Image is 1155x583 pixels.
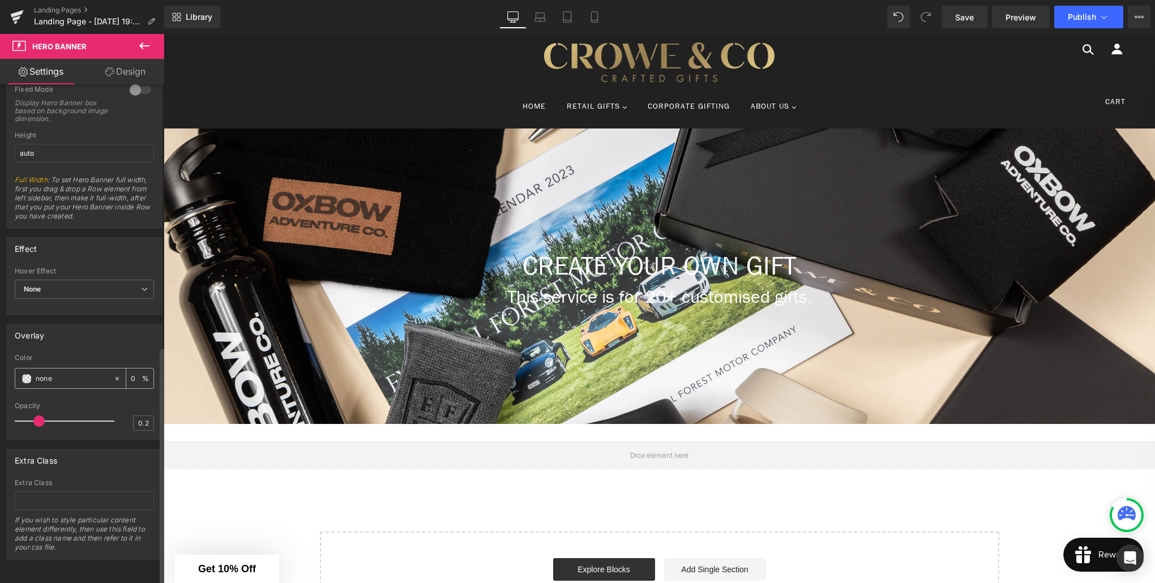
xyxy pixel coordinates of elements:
[15,99,117,123] div: Display Hero Banner box based on background image dimension.
[914,6,937,28] button: Redo
[1116,545,1144,572] div: Open Intercom Messenger
[390,524,491,547] a: Explore Blocks
[554,6,581,28] a: Tablet
[499,6,527,28] a: Desktop
[350,59,641,95] nav: Primary
[15,267,154,275] div: Hover Effect
[1068,12,1096,22] span: Publish
[992,6,1050,28] a: Preview
[475,59,575,95] a: Corporate Gifting
[36,372,108,385] input: Color
[126,368,153,388] div: %
[15,354,154,362] div: Color
[15,479,154,487] div: Extra Class
[186,12,212,22] span: Library
[32,42,87,51] span: Hero Banner
[1006,11,1036,23] span: Preview
[955,11,974,23] span: Save
[84,59,166,84] a: Design
[500,524,602,547] a: Add Single Section
[24,285,41,293] b: None
[887,6,910,28] button: Undo
[15,85,118,97] div: Fixed Mode
[15,238,37,254] div: Effect
[380,8,611,48] img: Crowe & Co Gifts
[34,6,164,15] a: Landing Pages
[15,449,57,465] div: Extra Class
[164,6,220,28] a: New Library
[350,59,391,95] a: Home
[394,59,472,95] a: Retail Gifts
[578,59,641,95] a: About Us
[15,516,154,559] div: If you wish to style particular content element differently, then use this field to add a class n...
[403,67,456,78] span: Retail Gifts
[587,67,626,78] span: About Us
[942,59,966,76] a: Cart
[15,175,48,184] a: Full Width
[527,6,554,28] a: Laptop
[900,504,980,538] iframe: Button to open loyalty program pop-up
[15,324,44,340] div: Overlay
[34,17,143,26] span: Landing Page - [DATE] 19:50:23
[15,144,154,162] input: auto
[359,67,382,78] span: Home
[15,402,154,410] div: Opacity
[15,175,154,228] span: : To set Hero Banner full width, first you drag & drop a Row element from left sidebar, then make...
[1128,6,1150,28] button: More
[1054,6,1123,28] button: Publish
[484,67,566,78] span: Corporate Gifting
[581,6,608,28] a: Mobile
[15,131,154,139] div: Height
